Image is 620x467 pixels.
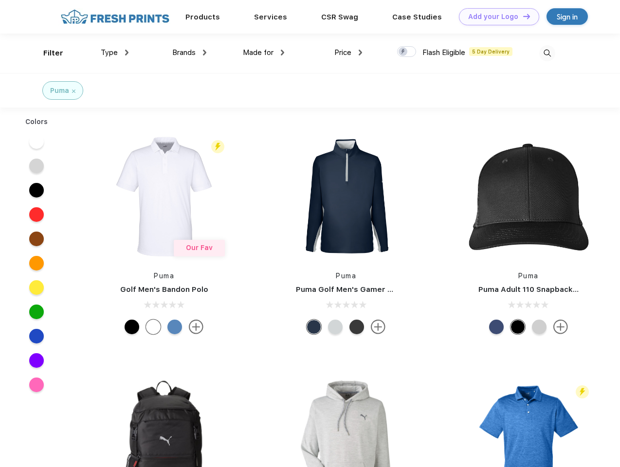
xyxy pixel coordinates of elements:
div: Add your Logo [468,13,518,21]
div: Peacoat Qut Shd [489,320,504,334]
div: Puma [50,86,69,96]
div: Puma Black [349,320,364,334]
div: Filter [43,48,63,59]
a: Sign in [547,8,588,25]
img: func=resize&h=266 [464,132,593,261]
div: Bright White [146,320,161,334]
div: Colors [18,117,55,127]
div: Puma Black [125,320,139,334]
div: Sign in [557,11,578,22]
a: Puma Golf Men's Gamer Golf Quarter-Zip [296,285,450,294]
a: Puma [154,272,174,280]
img: desktop_search.svg [539,45,555,61]
img: more.svg [189,320,203,334]
img: func=resize&h=266 [99,132,229,261]
img: dropdown.png [359,50,362,55]
div: Pma Blk Pma Blk [511,320,525,334]
img: more.svg [371,320,385,334]
a: Puma [518,272,539,280]
div: Quarry Brt Whit [532,320,547,334]
a: CSR Swag [321,13,358,21]
span: Type [101,48,118,57]
img: dropdown.png [203,50,206,55]
img: filter_cancel.svg [72,90,75,93]
span: Made for [243,48,274,57]
span: Flash Eligible [422,48,465,57]
a: Puma [336,272,356,280]
a: Products [185,13,220,21]
img: dropdown.png [281,50,284,55]
img: more.svg [553,320,568,334]
div: Lake Blue [167,320,182,334]
a: Golf Men's Bandon Polo [120,285,208,294]
a: Services [254,13,287,21]
img: DT [523,14,530,19]
span: Our Fav [186,244,213,251]
img: dropdown.png [125,50,128,55]
img: flash_active_toggle.svg [576,385,589,398]
span: 5 Day Delivery [469,47,512,56]
img: fo%20logo%202.webp [58,8,172,25]
span: Price [334,48,351,57]
div: High Rise [328,320,343,334]
div: Navy Blazer [307,320,321,334]
img: func=resize&h=266 [281,132,411,261]
img: flash_active_toggle.svg [211,140,224,153]
span: Brands [172,48,196,57]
